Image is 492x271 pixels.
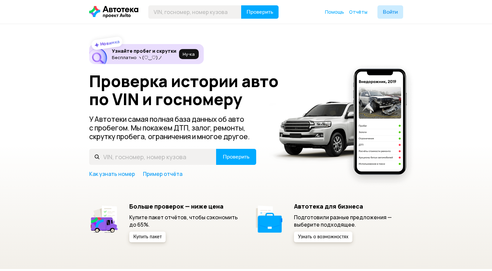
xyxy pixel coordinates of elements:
input: VIN, госномер, номер кузова [148,5,241,19]
strong: Новинка [100,38,120,47]
p: У Автотеки самая полная база данных об авто с пробегом. Мы покажем ДТП, залог, ремонты, скрутку п... [89,115,257,141]
button: Купить пакет [129,232,166,242]
span: Войти [383,9,398,15]
span: Проверить [247,9,273,15]
h5: Автотека для бизнеса [294,203,403,210]
button: Проверить [216,149,256,165]
span: Проверить [223,154,250,160]
h1: Проверка истории авто по VIN и госномеру [89,72,289,108]
a: Как узнать номер [89,170,135,178]
h6: Узнайте пробег и скрутки [112,48,176,54]
button: Проверить [241,5,279,19]
a: Пример отчёта [143,170,182,178]
button: Войти [377,5,403,19]
input: VIN, госномер, номер кузова [89,149,216,165]
span: Купить пакет [133,235,162,239]
p: Подготовили разные предложения — выберите подходящее. [294,214,403,228]
span: Ну‑ка [183,51,195,57]
button: Узнать о возможностях [294,232,352,242]
p: Купите пакет отчётов, чтобы сэкономить до 65%. [129,214,238,228]
p: Бесплатно ヽ(♡‿♡)ノ [112,55,176,60]
a: Помощь [325,9,344,15]
span: Узнать о возможностях [298,235,348,239]
a: Отчёты [349,9,367,15]
h5: Больше проверок — ниже цена [129,203,238,210]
